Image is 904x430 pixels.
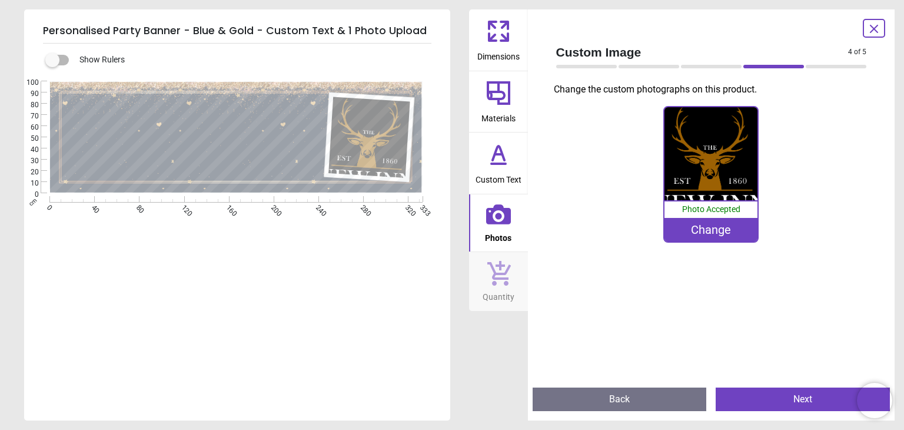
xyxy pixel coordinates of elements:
span: 80 [134,203,142,211]
span: 0 [16,190,39,200]
h5: Personalised Party Banner - Blue & Gold - Custom Text & 1 Photo Upload [43,19,431,44]
span: 120 [179,203,187,211]
span: 4 of 5 [848,47,866,57]
span: Custom Text [476,168,521,186]
iframe: Brevo live chat [857,383,892,418]
span: 0 [44,203,52,211]
span: 40 [16,145,39,155]
button: Dimensions [469,9,528,71]
span: 280 [358,203,365,211]
span: 10 [16,178,39,188]
span: cm [28,196,38,207]
button: Next [716,388,890,411]
span: Dimensions [477,45,520,63]
span: Photo Accepted [682,204,740,214]
span: 70 [16,111,39,121]
div: Change [664,218,757,242]
span: Quantity [483,286,514,303]
span: 100 [16,78,39,88]
span: 200 [268,203,276,211]
span: 80 [16,100,39,110]
button: Back [533,388,707,411]
span: Materials [481,107,516,125]
span: 90 [16,89,39,99]
span: 333 [417,203,425,211]
p: Change the custom photographs on this product. [554,83,876,96]
span: 20 [16,167,39,177]
span: 50 [16,134,39,144]
button: Quantity [469,252,528,311]
button: Custom Text [469,133,528,194]
span: 240 [313,203,321,211]
button: Photos [469,194,528,252]
button: Materials [469,71,528,133]
span: 60 [16,123,39,133]
span: 160 [224,203,231,211]
span: Custom Image [556,44,849,61]
span: Photos [485,227,511,244]
span: 320 [403,203,410,211]
span: 30 [16,156,39,166]
div: Show Rulers [52,53,450,67]
span: 40 [89,203,97,211]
